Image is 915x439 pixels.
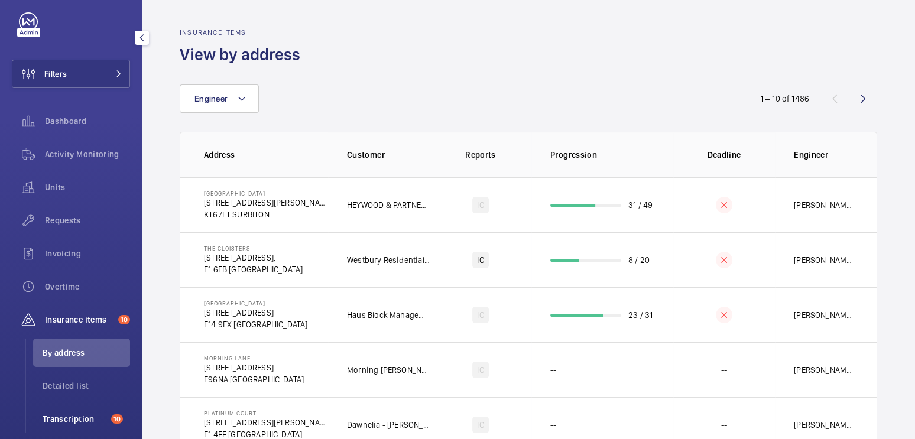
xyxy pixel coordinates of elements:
p: [PERSON_NAME] [794,199,853,211]
p: [GEOGRAPHIC_DATA] [204,190,328,197]
p: E96NA [GEOGRAPHIC_DATA] [204,373,304,385]
div: IC [472,252,488,268]
div: IC [472,197,488,213]
span: Filters [44,68,67,80]
p: Engineer [794,149,853,161]
p: Address [204,149,328,161]
p: [PERSON_NAME] [794,309,853,321]
p: The Cloisters [204,245,303,252]
p: Morning [PERSON_NAME] [347,364,430,376]
span: Requests [45,214,130,226]
p: Westbury Residential - [PERSON_NAME] [347,254,430,266]
p: -- [721,419,727,431]
p: HEYWOOD & PARTNERS [347,199,430,211]
p: Morning Lane [204,355,304,362]
p: Platinum Court [204,409,328,417]
h1: View by address [180,44,307,66]
p: Haus Block Management - [GEOGRAPHIC_DATA] [347,309,430,321]
div: IC [472,307,488,323]
p: [STREET_ADDRESS] [204,362,304,373]
p: E1 6EB [GEOGRAPHIC_DATA] [204,264,303,275]
p: [GEOGRAPHIC_DATA] [204,300,308,307]
span: Overtime [45,281,130,292]
p: -- [721,364,727,376]
span: Activity Monitoring [45,148,130,160]
span: Units [45,181,130,193]
p: [PERSON_NAME] [794,254,853,266]
span: 10 [118,315,130,324]
p: Reports [438,149,523,161]
p: -- [550,419,556,431]
p: Dawnelia - [PERSON_NAME] [347,419,430,431]
p: KT67ET SURBITON [204,209,328,220]
p: Customer [347,149,430,161]
div: 1 – 10 of 1486 [760,93,809,105]
span: Detailed list [43,380,130,392]
p: [PERSON_NAME] [794,419,853,431]
span: Insurance items [45,314,113,326]
span: Invoicing [45,248,130,259]
p: Progression [550,149,673,161]
button: Filters [12,60,130,88]
span: By address [43,347,130,359]
p: E14 9EX [GEOGRAPHIC_DATA] [204,318,308,330]
p: Deadline [682,149,767,161]
h2: Insurance items [180,28,307,37]
span: Dashboard [45,115,130,127]
span: Transcription [43,413,106,425]
p: 23 / 31 [628,309,653,321]
p: [PERSON_NAME] [794,364,853,376]
p: [STREET_ADDRESS][PERSON_NAME], [204,417,328,428]
span: Engineer [194,94,228,103]
p: [STREET_ADDRESS][PERSON_NAME] [204,197,328,209]
p: [STREET_ADDRESS] [204,307,308,318]
p: 31 / 49 [628,199,653,211]
p: -- [550,364,556,376]
span: 10 [111,414,123,424]
p: 8 / 20 [628,254,650,266]
div: IC [472,362,488,378]
div: IC [472,417,488,433]
button: Engineer [180,84,259,113]
p: [STREET_ADDRESS], [204,252,303,264]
